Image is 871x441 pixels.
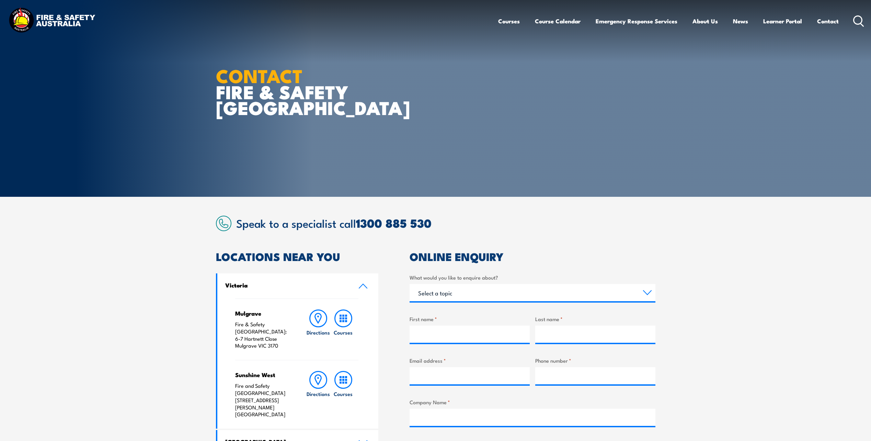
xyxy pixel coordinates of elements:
[216,251,379,261] h2: LOCATIONS NEAR YOU
[410,398,655,406] label: Company Name
[410,357,530,364] label: Email address
[306,309,331,349] a: Directions
[535,315,655,323] label: Last name
[535,357,655,364] label: Phone number
[334,390,353,397] h6: Courses
[307,329,330,336] h6: Directions
[410,315,530,323] label: First name
[410,251,655,261] h2: ONLINE ENQUIRY
[235,321,293,349] p: Fire & Safety [GEOGRAPHIC_DATA]: 6-7 Hartnett Close Mulgrave VIC 3170
[331,309,356,349] a: Courses
[334,329,353,336] h6: Courses
[410,273,655,281] label: What would you like to enquire about?
[733,12,748,30] a: News
[216,67,386,115] h1: FIRE & SAFETY [GEOGRAPHIC_DATA]
[235,371,293,378] h4: Sunshine West
[596,12,677,30] a: Emergency Response Services
[236,217,655,229] h2: Speak to a specialist call
[331,371,356,418] a: Courses
[306,371,331,418] a: Directions
[817,12,839,30] a: Contact
[535,12,581,30] a: Course Calendar
[692,12,718,30] a: About Us
[307,390,330,397] h6: Directions
[498,12,520,30] a: Courses
[235,382,293,418] p: Fire and Safety [GEOGRAPHIC_DATA] [STREET_ADDRESS][PERSON_NAME] [GEOGRAPHIC_DATA]
[356,214,432,232] a: 1300 885 530
[216,61,303,89] strong: CONTACT
[235,309,293,317] h4: Mulgrave
[217,273,379,298] a: Victoria
[763,12,802,30] a: Learner Portal
[225,281,348,289] h4: Victoria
